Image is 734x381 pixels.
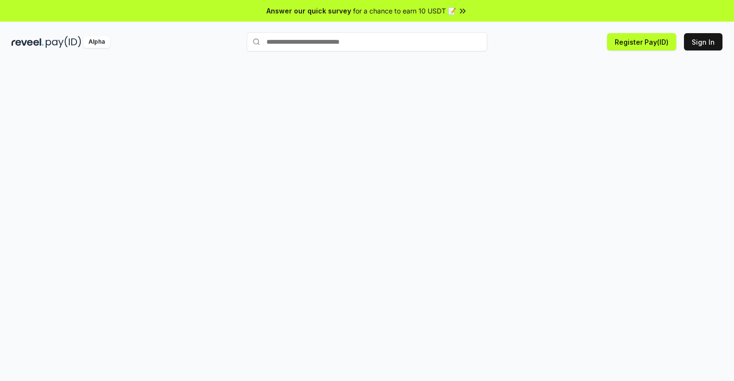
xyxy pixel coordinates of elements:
[12,36,44,48] img: reveel_dark
[46,36,81,48] img: pay_id
[607,33,676,50] button: Register Pay(ID)
[266,6,351,16] span: Answer our quick survey
[684,33,722,50] button: Sign In
[353,6,456,16] span: for a chance to earn 10 USDT 📝
[83,36,110,48] div: Alpha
